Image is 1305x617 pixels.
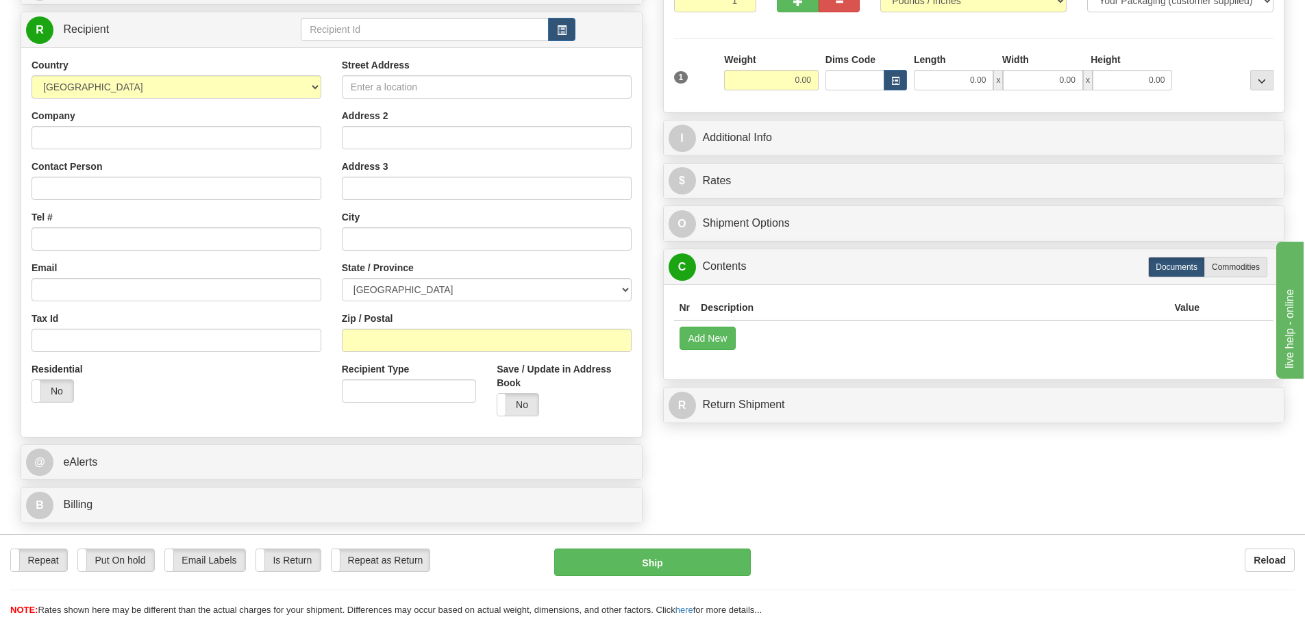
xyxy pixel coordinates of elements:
label: Dims Code [825,53,875,66]
label: Height [1091,53,1121,66]
a: IAdditional Info [669,124,1280,152]
th: Nr [674,295,696,320]
button: Reload [1245,549,1295,572]
label: Email [32,261,57,275]
label: Email Labels [165,549,245,571]
label: Length [914,53,946,66]
button: Add New [680,327,736,350]
a: CContents [669,253,1280,281]
label: Commodities [1204,257,1267,277]
span: C [669,253,696,281]
label: State / Province [342,261,414,275]
span: R [669,392,696,419]
span: eAlerts [63,456,97,468]
div: live help - online [10,8,127,25]
a: B Billing [26,491,637,519]
label: Residential [32,362,83,376]
label: Street Address [342,58,410,72]
b: Reload [1254,555,1286,566]
input: Enter a location [342,75,632,99]
label: Repeat [11,549,67,571]
button: Ship [554,549,751,576]
div: ... [1250,70,1273,90]
label: Save / Update in Address Book [497,362,631,390]
label: Address 2 [342,109,388,123]
label: Contact Person [32,160,102,173]
label: Is Return [256,549,321,571]
a: @ eAlerts [26,449,637,477]
label: No [497,394,538,416]
th: Value [1169,295,1205,320]
label: Width [1002,53,1029,66]
label: Recipient Type [342,362,410,376]
label: Address 3 [342,160,388,173]
span: Billing [63,499,92,510]
label: Tax Id [32,312,58,325]
label: City [342,210,360,224]
span: B [26,492,53,519]
span: @ [26,449,53,476]
span: I [669,125,696,152]
label: Company [32,109,75,123]
label: No [32,380,73,402]
span: $ [669,167,696,194]
a: OShipment Options [669,210,1280,238]
span: Recipient [63,23,109,35]
a: here [675,605,693,615]
label: Tel # [32,210,53,224]
span: x [993,70,1003,90]
a: $Rates [669,167,1280,195]
label: Documents [1148,257,1205,277]
span: NOTE: [10,605,38,615]
label: Country [32,58,69,72]
label: Zip / Postal [342,312,393,325]
label: Repeat as Return [332,549,430,571]
a: RReturn Shipment [669,391,1280,419]
label: Put On hold [78,549,154,571]
th: Description [695,295,1169,320]
iframe: chat widget [1273,238,1304,378]
span: R [26,16,53,44]
span: O [669,210,696,238]
span: x [1083,70,1093,90]
a: R Recipient [26,16,271,44]
input: Recipient Id [301,18,549,41]
label: Weight [724,53,756,66]
span: 1 [674,71,688,84]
